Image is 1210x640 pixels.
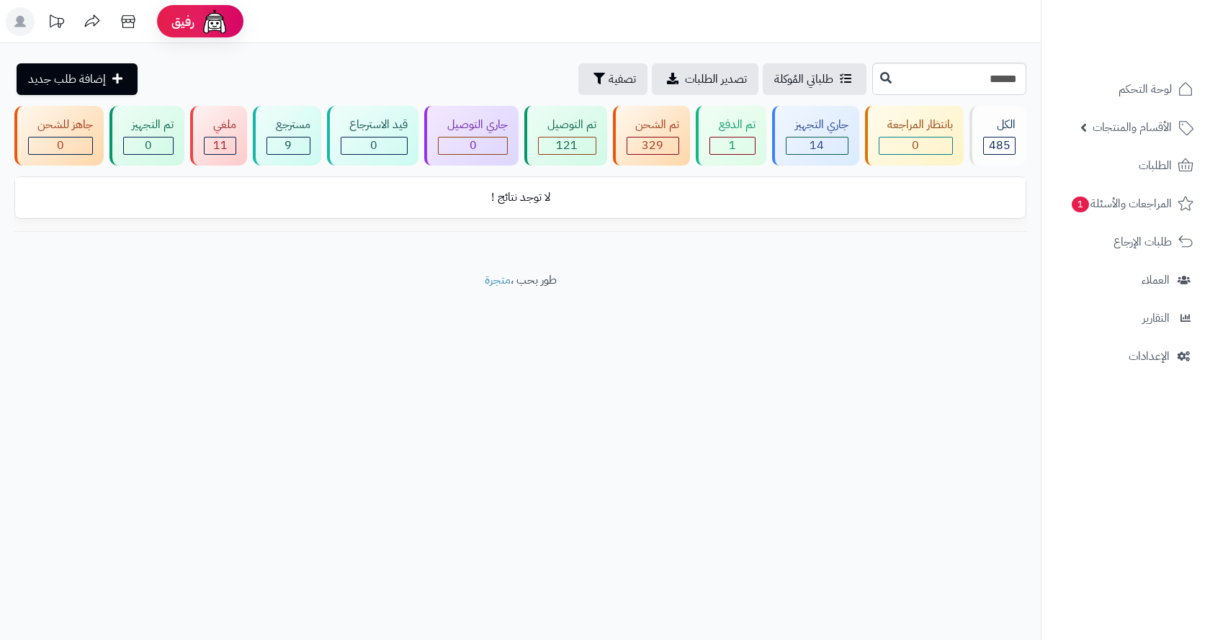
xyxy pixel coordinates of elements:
div: بانتظار المراجعة [879,117,954,133]
span: التقارير [1142,308,1170,328]
span: 0 [912,137,919,154]
span: 0 [370,137,377,154]
span: إضافة طلب جديد [28,71,106,88]
a: تحديثات المنصة [38,7,74,40]
a: طلبات الإرجاع [1050,225,1201,259]
span: 0 [470,137,477,154]
div: تم الدفع [709,117,756,133]
a: تم الشحن 329 [610,106,694,166]
div: 1 [710,138,755,154]
span: 14 [810,137,824,154]
div: جاهز للشحن [28,117,93,133]
a: طلباتي المُوكلة [763,63,866,95]
span: 1 [729,137,736,154]
span: طلباتي المُوكلة [774,71,833,88]
span: رفيق [171,13,194,30]
a: ملغي 11 [187,106,250,166]
a: جاري التجهيز 14 [769,106,862,166]
a: مسترجع 9 [250,106,324,166]
a: التقارير [1050,301,1201,335]
span: تصدير الطلبات [685,71,747,88]
button: تصفية [578,63,647,95]
div: تم التجهيز [123,117,174,133]
a: تم التوصيل 121 [521,106,610,166]
div: 0 [29,138,92,154]
a: جاهز للشحن 0 [12,106,107,166]
span: 485 [989,137,1010,154]
img: ai-face.png [200,7,229,36]
a: تصدير الطلبات [652,63,758,95]
div: جاري التوصيل [438,117,508,133]
div: ملغي [204,117,236,133]
span: 329 [642,137,663,154]
div: مسترجع [266,117,310,133]
a: الإعدادات [1050,339,1201,374]
a: تم التجهيز 0 [107,106,188,166]
div: 14 [786,138,848,154]
div: 11 [205,138,236,154]
span: تصفية [609,71,636,88]
a: المراجعات والأسئلة1 [1050,186,1201,221]
a: بانتظار المراجعة 0 [862,106,967,166]
span: الطلبات [1139,156,1172,176]
div: الكل [983,117,1016,133]
td: لا توجد نتائج ! [15,178,1026,217]
a: تم الدفع 1 [693,106,769,166]
span: 11 [213,137,228,154]
div: 121 [539,138,596,154]
div: 329 [627,138,679,154]
div: 0 [879,138,953,154]
a: الطلبات [1050,148,1201,183]
a: قيد الاسترجاع 0 [324,106,422,166]
div: قيد الاسترجاع [341,117,408,133]
div: تم التوصيل [538,117,596,133]
span: المراجعات والأسئلة [1070,194,1172,214]
span: العملاء [1142,270,1170,290]
span: 1 [1072,197,1090,213]
a: إضافة طلب جديد [17,63,138,95]
span: لوحة التحكم [1119,79,1172,99]
img: logo-2.png [1112,33,1196,63]
span: 0 [57,137,64,154]
div: تم الشحن [627,117,680,133]
div: جاري التجهيز [786,117,848,133]
span: 121 [556,137,578,154]
a: متجرة [485,271,511,289]
a: الكل485 [967,106,1029,166]
span: طلبات الإرجاع [1113,232,1172,252]
span: الإعدادات [1129,346,1170,366]
a: لوحة التحكم [1050,72,1201,107]
div: 0 [439,138,507,154]
span: 0 [145,137,152,154]
div: 0 [124,138,174,154]
span: الأقسام والمنتجات [1093,117,1172,138]
div: 0 [341,138,408,154]
span: 9 [284,137,292,154]
a: العملاء [1050,263,1201,297]
a: جاري التوصيل 0 [421,106,521,166]
div: 9 [267,138,310,154]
